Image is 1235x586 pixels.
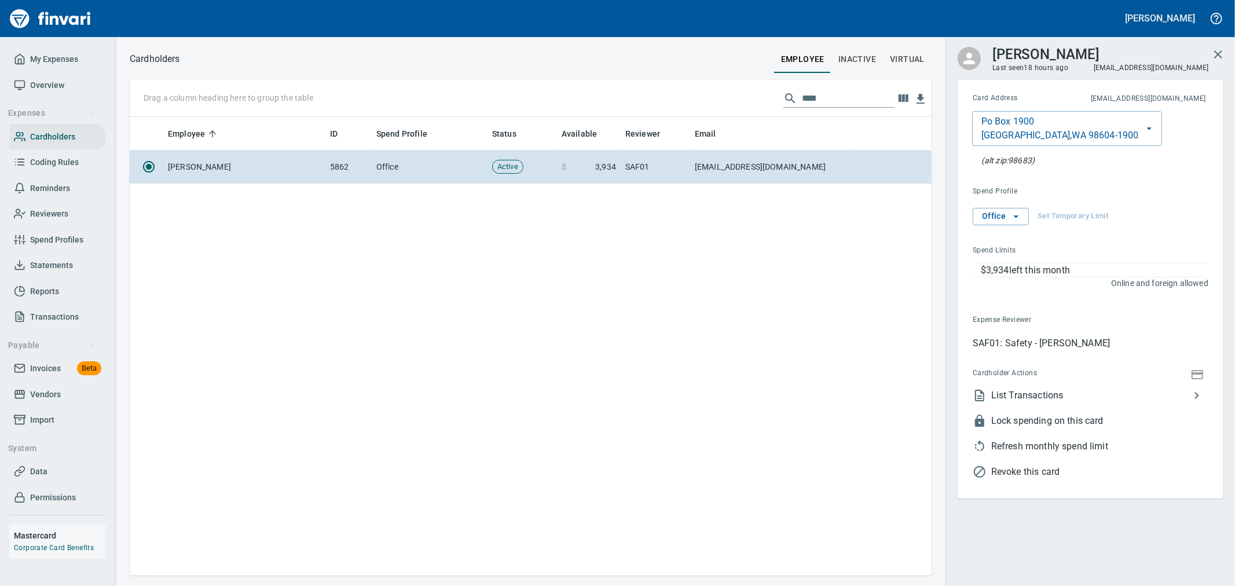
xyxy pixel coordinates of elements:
[973,245,1111,257] span: Spend Limits
[9,124,106,150] a: Cardholders
[973,208,1029,225] button: Office
[30,284,59,299] span: Reports
[9,46,106,72] a: My Expenses
[330,127,353,141] span: ID
[973,186,1112,197] span: Spend Profile
[1123,9,1198,27] button: [PERSON_NAME]
[14,544,94,552] a: Corporate Card Benefits
[981,129,1139,142] p: [GEOGRAPHIC_DATA] , WA 98604-1900
[168,127,220,141] span: Employee
[493,162,523,173] span: Active
[372,151,488,184] td: Office
[7,5,94,32] img: Finvari
[595,161,616,173] span: 3,934
[163,151,325,184] td: [PERSON_NAME]
[625,127,675,141] span: Reviewer
[9,459,106,485] a: Data
[895,90,912,107] button: Choose columns to display
[9,149,106,175] a: Coding Rules
[973,368,1113,379] span: Cardholder Actions
[991,389,1190,402] span: List Transactions
[562,127,612,141] span: Available
[30,387,61,402] span: Vendors
[838,52,876,67] span: Inactive
[9,201,106,227] a: Reviewers
[8,441,96,456] span: System
[690,151,852,184] td: [EMAIL_ADDRESS][DOMAIN_NAME]
[30,310,79,324] span: Transactions
[963,277,1208,289] p: Online and foreign allowed
[30,181,70,196] span: Reminders
[781,52,824,67] span: employee
[973,336,1208,350] p: SAF01: Safety - [PERSON_NAME]
[1038,210,1108,223] span: Set Temporary Limit
[30,130,75,144] span: Cardholders
[9,227,106,253] a: Spend Profiles
[963,434,1208,459] li: This will allow the the cardholder to use their full spend limit again
[30,361,61,376] span: Invoices
[492,127,532,141] span: Status
[376,127,427,141] span: Spend Profile
[9,485,106,511] a: Permissions
[9,382,106,408] a: Vendors
[8,338,96,353] span: Payable
[9,407,106,433] a: Import
[1035,208,1111,225] button: Set Temporary Limit
[168,127,205,141] span: Employee
[30,258,73,273] span: Statements
[9,175,106,202] a: Reminders
[330,127,338,141] span: ID
[30,155,79,170] span: Coding Rules
[562,161,566,173] span: $
[3,102,100,124] button: Expenses
[9,72,106,98] a: Overview
[981,155,1035,166] p: At the pump (or any AVS check), this zip will also be accepted
[992,43,1100,63] h3: [PERSON_NAME]
[1189,366,1206,382] button: Show Card Number
[890,52,925,67] span: virtual
[981,115,1035,129] p: Po Box 1900
[973,314,1119,326] span: Expense Reviewer
[991,465,1208,479] span: Revoke this card
[30,78,64,93] span: Overview
[912,90,929,108] button: Download Table
[991,414,1208,428] span: Lock spending on this card
[1054,93,1206,105] span: This is the email address for cardholder receipts
[1024,64,1069,72] time: 18 hours ago
[1126,12,1195,24] h5: [PERSON_NAME]
[3,335,100,356] button: Payable
[695,127,731,141] span: Email
[991,439,1208,453] span: Refresh monthly spend limit
[625,127,660,141] span: Reviewer
[30,490,76,505] span: Permissions
[130,52,180,66] p: Cardholders
[492,127,516,141] span: Status
[8,106,96,120] span: Expenses
[30,413,54,427] span: Import
[9,279,106,305] a: Reports
[9,356,106,382] a: InvoicesBeta
[30,52,78,67] span: My Expenses
[695,127,716,141] span: Email
[30,464,47,479] span: Data
[130,52,180,66] nav: breadcrumb
[144,92,313,104] p: Drag a column heading here to group the table
[77,362,101,375] span: Beta
[1093,63,1210,73] span: [EMAIL_ADDRESS][DOMAIN_NAME]
[1204,41,1232,68] button: Close cardholder
[981,263,1208,277] p: $3,934 left this month
[30,233,83,247] span: Spend Profiles
[14,529,106,542] h6: Mastercard
[3,438,100,459] button: System
[982,209,1020,224] span: Office
[30,207,68,221] span: Reviewers
[9,252,106,279] a: Statements
[973,93,1054,104] span: Card Address
[992,63,1068,74] span: Last seen
[562,127,597,141] span: Available
[376,127,442,141] span: Spend Profile
[9,304,106,330] a: Transactions
[972,111,1162,146] button: Po Box 1900[GEOGRAPHIC_DATA],WA 98604-1900
[325,151,372,184] td: 5862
